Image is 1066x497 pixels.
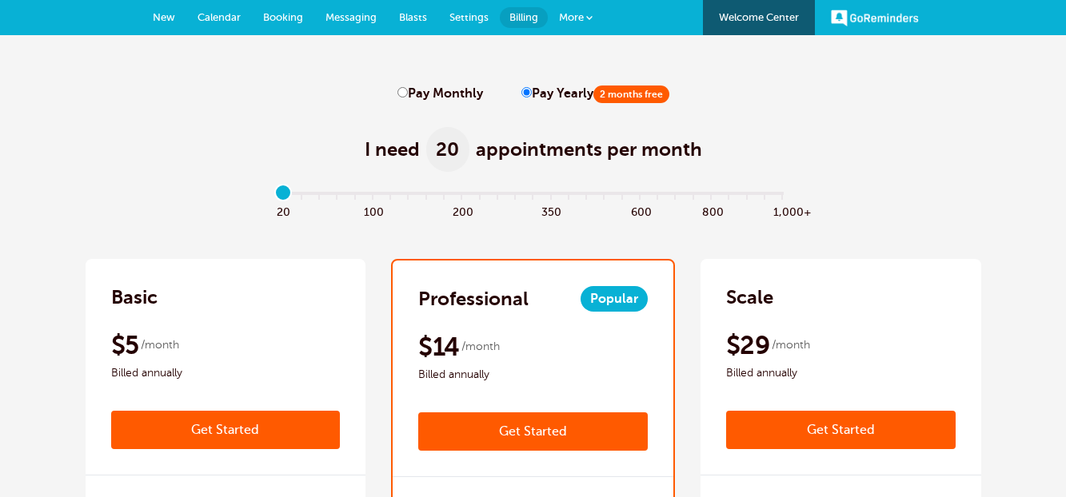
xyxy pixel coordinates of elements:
[500,7,548,28] a: Billing
[418,365,648,384] span: Billed annually
[773,201,791,220] span: 1,000+
[111,329,139,361] span: $5
[772,336,810,355] span: /month
[111,411,341,449] a: Get Started
[418,286,529,312] h2: Professional
[426,127,469,172] span: 20
[726,284,773,310] h2: Scale
[198,11,241,23] span: Calendar
[702,201,720,220] span: 800
[726,411,956,449] a: Get Started
[111,364,341,383] span: Billed annually
[364,201,381,220] span: 100
[726,329,769,361] span: $29
[418,331,459,363] span: $14
[521,87,532,97] input: Pay Yearly2 months free
[399,11,427,23] span: Blasts
[631,201,649,220] span: 600
[153,11,175,23] span: New
[275,201,293,220] span: 20
[397,86,483,101] label: Pay Monthly
[541,201,559,220] span: 350
[521,86,669,101] label: Pay Yearly
[263,11,303,23] span: Booking
[593,85,669,103] span: 2 months free
[509,11,538,23] span: Billing
[726,364,956,383] span: Billed annually
[325,11,377,23] span: Messaging
[559,11,584,23] span: More
[476,137,702,162] span: appointments per month
[453,201,470,220] span: 200
[141,336,179,355] span: /month
[449,11,489,23] span: Settings
[365,137,420,162] span: I need
[418,412,648,451] a: Get Started
[397,87,408,97] input: Pay Monthly
[581,286,648,312] span: Popular
[111,284,158,310] h2: Basic
[461,337,500,356] span: /month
